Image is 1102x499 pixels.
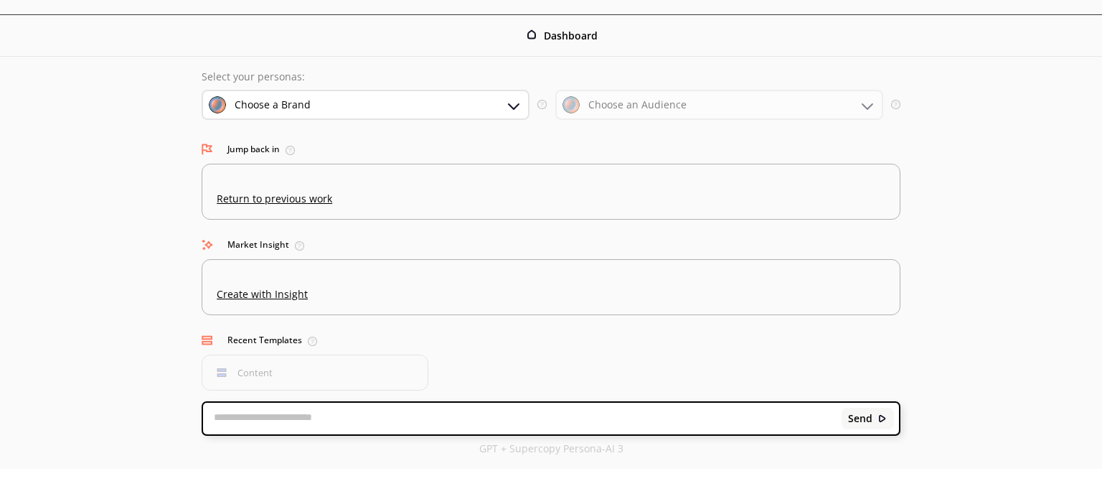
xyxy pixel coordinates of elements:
img: Brand Icon [209,96,226,113]
img: Close [877,414,887,424]
img: Tooltip Icon [295,241,304,251]
img: Audience Icon [562,96,580,113]
div: Choose an Audience [588,99,687,111]
img: Tooltip Icon [537,100,547,109]
u: Return to previous work [217,192,332,205]
img: Tooltip Icon [286,146,295,155]
img: Close [527,29,537,39]
h3: Market Insight [202,234,900,256]
img: Tooltip Icon [891,100,900,109]
img: Dropdown Icon [505,97,522,114]
img: Popular Templates [202,335,213,346]
img: Tooltip Icon [308,337,317,346]
b: Dashboard [544,29,598,42]
u: Create with Insight [217,281,885,300]
b: Send [848,413,872,424]
p: GPT + Supercopy Persona-AI 3 [479,443,623,454]
h3: Recent Templates [202,330,900,351]
p: Select your personas: [202,71,900,83]
img: Market Insight [202,239,213,251]
div: Choose a Brand [235,99,311,111]
img: Jump Back In [202,144,213,155]
img: Dropdown Icon [859,97,876,114]
button: Content [202,355,428,391]
img: Content [217,368,227,378]
h3: Jump back in [202,139,900,160]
